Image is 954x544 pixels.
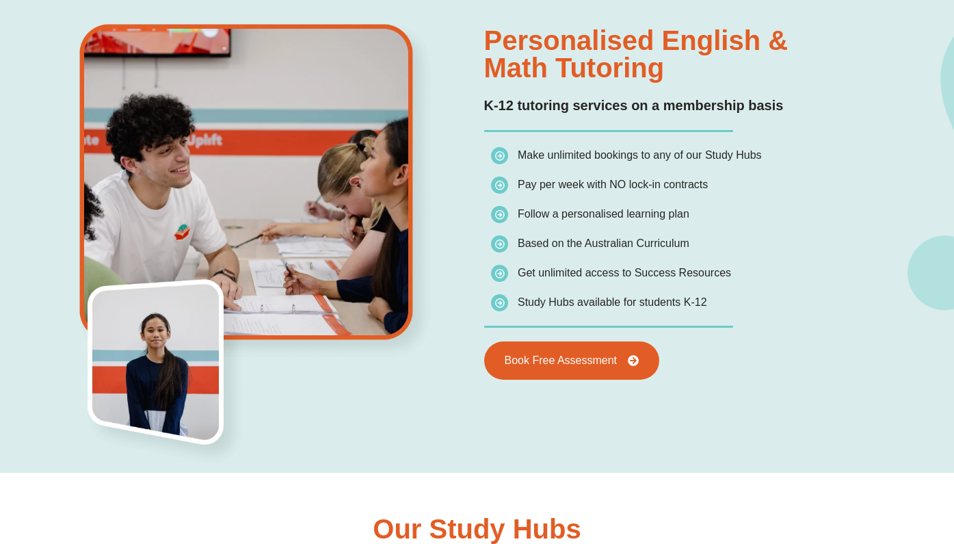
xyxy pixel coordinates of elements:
h2: K-12 tutoring services on a membership basis [484,95,900,116]
span: Based on the Australian Curriculum [518,237,689,249]
span: Book Free Assessment [505,355,618,366]
img: icon-list.png [491,147,508,164]
span: Study Hubs available for students K-12 [518,296,707,308]
img: icon-list.png [491,235,508,252]
img: icon-list.png [491,206,508,223]
a: Book Free Assessment [484,341,660,380]
img: icon-list.png [491,294,508,311]
span: Follow a personalised learning plan [518,208,689,220]
img: icon-list.png [491,265,508,282]
span: Make unlimited bookings to any of our Study Hubs [518,149,762,161]
img: icon-list.png [491,177,508,194]
h2: Our Study Hubs [373,515,581,543]
span: Get unlimited access to Success Resources [518,267,731,279]
h2: Personalised English & Math Tutoring [484,27,900,81]
span: Pay per week with NO lock-in contracts [518,179,708,190]
iframe: Chat Widget [719,389,954,544]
